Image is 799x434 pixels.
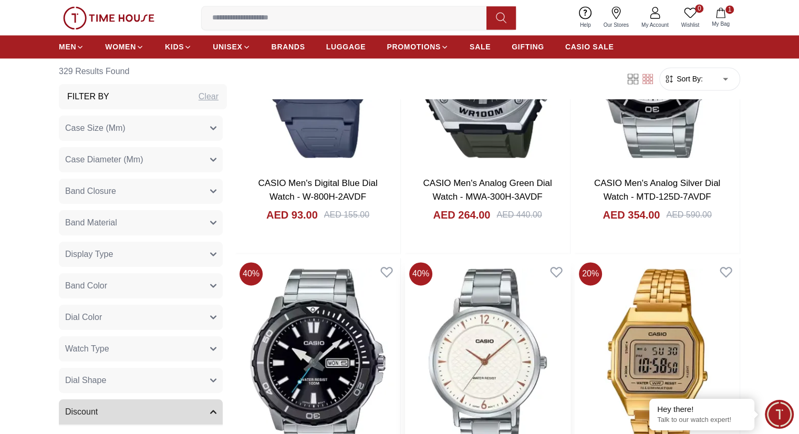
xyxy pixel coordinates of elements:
a: CASIO Men's Analog Green Dial Watch - MWA-300H-3AVDF [423,178,552,202]
a: SALE [470,37,491,56]
button: Dial Color [59,305,223,330]
span: 20 % [579,262,602,285]
span: Dial Color [65,311,102,324]
span: Case Size (Mm) [65,122,126,135]
div: AED 590.00 [666,209,711,221]
span: UNISEX [213,42,242,52]
span: PROMOTIONS [387,42,441,52]
span: WOMEN [105,42,136,52]
button: Discount [59,399,223,425]
h4: AED 354.00 [603,208,660,222]
a: Help [574,4,597,31]
h3: Filter By [67,90,109,103]
span: Wishlist [677,21,703,29]
img: ... [63,6,154,29]
span: My Account [637,21,673,29]
div: Chat Widget [765,400,794,429]
div: AED 155.00 [324,209,369,221]
div: Hey there! [657,404,746,415]
span: Our Stores [599,21,633,29]
button: 1My Bag [705,5,736,30]
span: Sort By: [675,74,703,84]
span: KIDS [165,42,184,52]
h6: 329 Results Found [59,59,227,84]
a: UNISEX [213,37,250,56]
button: Case Diameter (Mm) [59,147,223,172]
span: Help [576,21,595,29]
h4: AED 93.00 [266,208,318,222]
button: Sort By: [664,74,703,84]
a: PROMOTIONS [387,37,449,56]
span: Discount [65,406,98,418]
a: KIDS [165,37,192,56]
span: 0 [695,4,703,13]
span: Case Diameter (Mm) [65,153,143,166]
a: WOMEN [105,37,144,56]
a: GIFTING [512,37,544,56]
button: Display Type [59,242,223,267]
div: AED 440.00 [496,209,542,221]
a: MEN [59,37,84,56]
span: Band Material [65,216,117,229]
a: CASIO Men's Digital Blue Dial Watch - W-800H-2AVDF [258,178,377,202]
span: GIFTING [512,42,544,52]
a: LUGGAGE [326,37,366,56]
span: CASIO SALE [565,42,614,52]
span: Dial Shape [65,374,106,387]
a: BRANDS [272,37,305,56]
button: Band Material [59,210,223,235]
a: Our Stores [597,4,635,31]
p: Talk to our watch expert! [657,416,746,425]
span: Band Color [65,280,107,292]
span: 40 % [240,262,263,285]
span: 1 [725,5,734,14]
span: BRANDS [272,42,305,52]
a: CASIO Men's Analog Silver Dial Watch - MTD-125D-7AVDF [594,178,720,202]
button: Band Closure [59,179,223,204]
span: Band Closure [65,185,116,198]
span: 40 % [409,262,432,285]
span: SALE [470,42,491,52]
span: Display Type [65,248,113,261]
h4: AED 264.00 [433,208,490,222]
button: Watch Type [59,336,223,361]
button: Band Color [59,273,223,298]
a: CASIO SALE [565,37,614,56]
span: Watch Type [65,343,109,355]
button: Case Size (Mm) [59,116,223,141]
span: LUGGAGE [326,42,366,52]
div: Clear [199,90,219,103]
button: Dial Shape [59,368,223,393]
span: My Bag [708,20,734,28]
span: MEN [59,42,76,52]
a: 0Wishlist [675,4,705,31]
